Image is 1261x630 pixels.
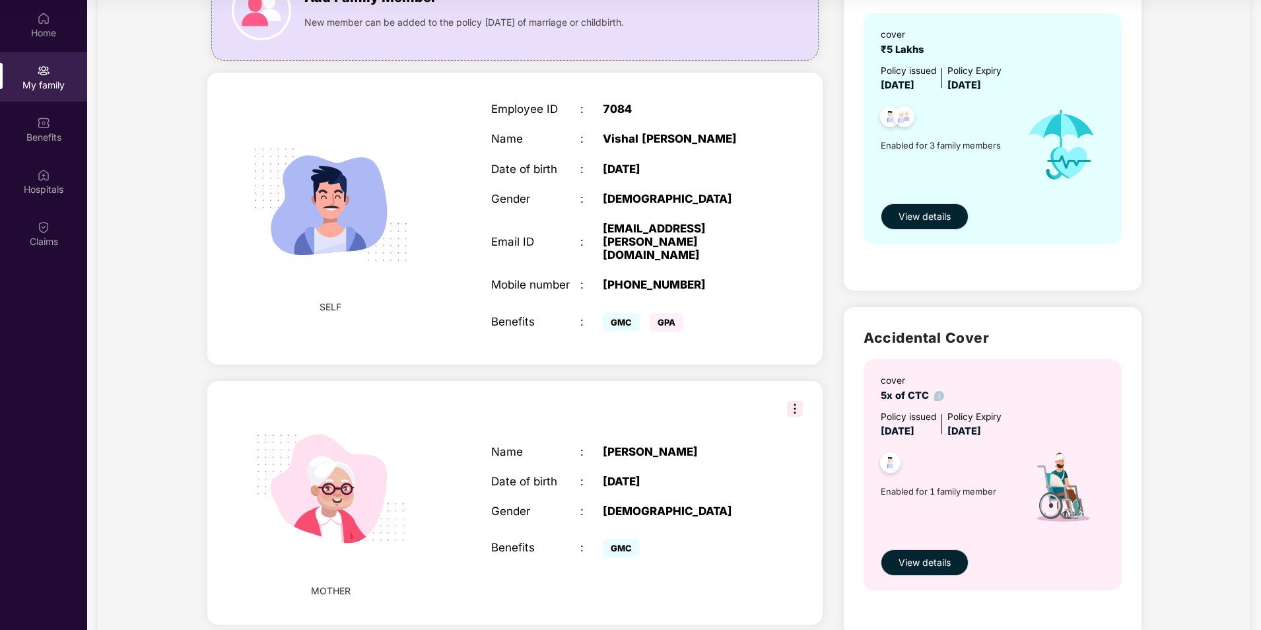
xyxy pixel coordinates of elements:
[1013,93,1110,197] img: icon
[881,425,914,437] span: [DATE]
[947,410,1002,425] div: Policy Expiry
[491,162,580,176] div: Date of birth
[881,28,929,42] div: cover
[874,448,906,481] img: svg+xml;base64,PHN2ZyB4bWxucz0iaHR0cDovL3d3dy53My5vcmcvMjAwMC9zdmciIHdpZHRoPSI0OC45NDMiIGhlaWdodD...
[320,300,341,314] span: SELF
[881,410,936,425] div: Policy issued
[37,12,50,25] img: svg+xml;base64,PHN2ZyBpZD0iSG9tZSIgeG1sbnM9Imh0dHA6Ly93d3cudzMub3JnLzIwMDAvc3ZnIiB3aWR0aD0iMjAiIG...
[580,192,603,205] div: :
[580,315,603,328] div: :
[603,278,759,291] div: [PHONE_NUMBER]
[37,221,50,234] img: svg+xml;base64,PHN2ZyBpZD0iQ2xhaW0iIHhtbG5zPSJodHRwOi8vd3d3LnczLm9yZy8yMDAwL3N2ZyIgd2lkdGg9IjIwIi...
[491,475,580,488] div: Date of birth
[603,475,759,488] div: [DATE]
[603,445,759,458] div: [PERSON_NAME]
[236,394,426,584] img: svg+xml;base64,PHN2ZyB4bWxucz0iaHR0cDovL3d3dy53My5vcmcvMjAwMC9zdmciIHdpZHRoPSIyMjQiIGhlaWdodD0iMT...
[491,235,580,248] div: Email ID
[881,374,944,388] div: cover
[580,278,603,291] div: :
[947,64,1002,79] div: Policy Expiry
[491,192,580,205] div: Gender
[888,102,920,135] img: svg+xml;base64,PHN2ZyB4bWxucz0iaHR0cDovL3d3dy53My5vcmcvMjAwMC9zdmciIHdpZHRoPSI0OC45NDMiIGhlaWdodD...
[304,15,624,30] span: New member can be added to the policy [DATE] of marriage or childbirth.
[603,222,759,262] div: [EMAIL_ADDRESS][PERSON_NAME][DOMAIN_NAME]
[580,541,603,554] div: :
[491,278,580,291] div: Mobile number
[899,209,951,224] span: View details
[874,102,906,135] img: svg+xml;base64,PHN2ZyB4bWxucz0iaHR0cDovL3d3dy53My5vcmcvMjAwMC9zdmciIHdpZHRoPSI0OC45NDMiIGhlaWdodD...
[787,401,803,417] img: svg+xml;base64,PHN2ZyB3aWR0aD0iMzIiIGhlaWdodD0iMzIiIHZpZXdCb3g9IjAgMCAzMiAzMiIgZmlsbD0ibm9uZSIgeG...
[580,235,603,248] div: :
[1013,439,1110,543] img: icon
[650,313,683,332] span: GPA
[603,102,759,116] div: 7084
[580,162,603,176] div: :
[881,64,936,79] div: Policy issued
[934,391,944,401] img: info
[881,203,969,230] button: View details
[580,475,603,488] div: :
[491,102,580,116] div: Employee ID
[236,110,426,300] img: svg+xml;base64,PHN2ZyB4bWxucz0iaHR0cDovL3d3dy53My5vcmcvMjAwMC9zdmciIHdpZHRoPSIyMjQiIGhlaWdodD0iMT...
[491,445,580,458] div: Name
[603,505,759,518] div: [DEMOGRAPHIC_DATA]
[881,549,969,576] button: View details
[881,390,944,402] span: 5x of CTC
[881,79,914,91] span: [DATE]
[37,116,50,129] img: svg+xml;base64,PHN2ZyBpZD0iQmVuZWZpdHMiIHhtbG5zPSJodHRwOi8vd3d3LnczLm9yZy8yMDAwL3N2ZyIgd2lkdGg9Ij...
[491,132,580,145] div: Name
[881,139,1013,152] span: Enabled for 3 family members
[491,505,580,518] div: Gender
[491,315,580,328] div: Benefits
[580,132,603,145] div: :
[947,79,981,91] span: [DATE]
[603,539,640,557] span: GMC
[603,132,759,145] div: Vishal [PERSON_NAME]
[881,485,1013,498] span: Enabled for 1 family member
[864,327,1121,349] h2: Accidental Cover
[603,313,640,332] span: GMC
[311,584,351,598] span: MOTHER
[603,162,759,176] div: [DATE]
[37,64,50,77] img: svg+xml;base64,PHN2ZyB3aWR0aD0iMjAiIGhlaWdodD0iMjAiIHZpZXdCb3g9IjAgMCAyMCAyMCIgZmlsbD0ibm9uZSIgeG...
[603,192,759,205] div: [DEMOGRAPHIC_DATA]
[947,425,981,437] span: [DATE]
[37,168,50,182] img: svg+xml;base64,PHN2ZyBpZD0iSG9zcGl0YWxzIiB4bWxucz0iaHR0cDovL3d3dy53My5vcmcvMjAwMC9zdmciIHdpZHRoPS...
[491,541,580,554] div: Benefits
[899,555,951,570] span: View details
[580,445,603,458] div: :
[881,44,929,55] span: ₹5 Lakhs
[580,102,603,116] div: :
[580,505,603,518] div: :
